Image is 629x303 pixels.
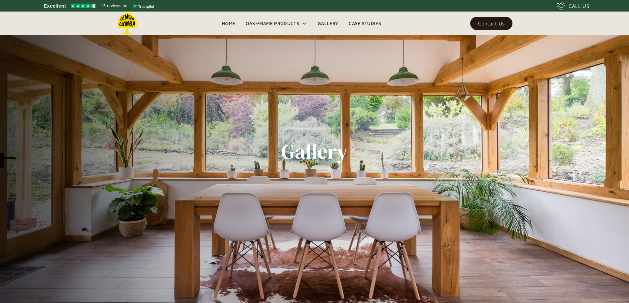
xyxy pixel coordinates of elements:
[71,4,95,8] img: Trustpilot 4.5 stars
[478,21,505,26] div: Contact Us
[246,19,299,27] div: Oak-Frame Products
[132,3,154,9] img: Trustpilot logo
[312,18,343,28] a: Gallery
[281,140,348,163] h1: Gallery
[101,2,127,10] span: 15 reviews on
[343,18,386,28] a: Case Studies
[240,12,312,35] div: Oak-Frame Products
[217,18,240,28] a: Home
[40,1,159,11] a: See Lemon Lumba reviews on Trustpilot
[470,17,512,30] a: Contact Us
[557,2,589,10] a: CALL US
[569,2,589,10] div: CALL US
[44,2,66,10] span: Excellent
